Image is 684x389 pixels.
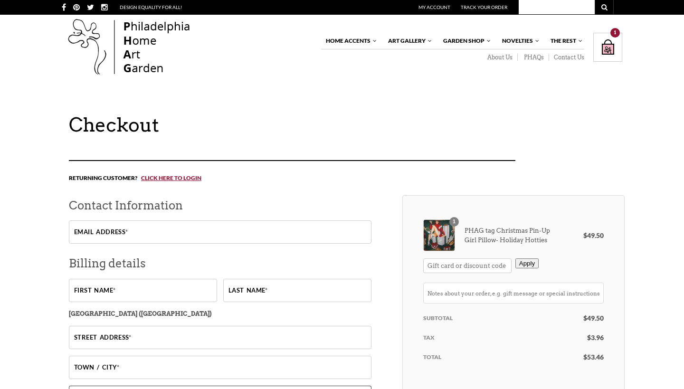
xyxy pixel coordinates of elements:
a: Contact Us [549,54,584,61]
div: Returning customer? [69,160,515,195]
h1: Checkout [69,114,625,136]
a: Home Accents [321,33,378,49]
a: PHAQs [518,54,549,61]
a: The Rest [546,33,583,49]
a: Novelties [497,33,540,49]
a: Track Your Order [461,4,507,10]
h3: Contact Information [69,195,371,216]
a: Garden Shop [438,33,492,49]
a: About Us [481,54,518,61]
a: Art Gallery [383,33,433,49]
strong: [GEOGRAPHIC_DATA] ([GEOGRAPHIC_DATA]) [69,310,212,317]
div: 1 [610,28,620,38]
h3: Billing details [69,253,371,274]
a: My Account [418,4,450,10]
a: Click here to login [137,174,201,181]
